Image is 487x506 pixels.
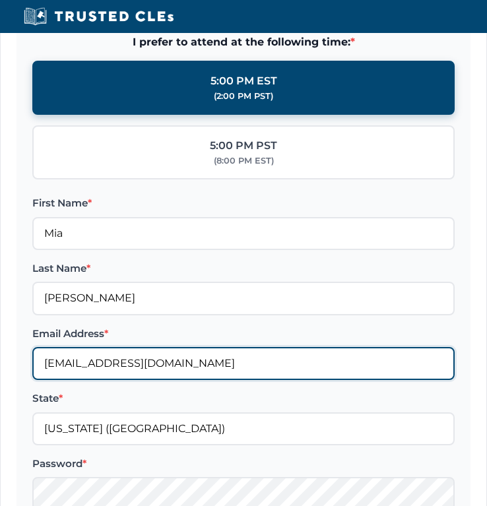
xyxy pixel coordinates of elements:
[32,217,455,250] input: Enter your first name
[32,456,455,472] label: Password
[32,391,455,406] label: State
[32,347,455,380] input: Enter your email
[210,137,277,154] div: 5:00 PM PST
[214,90,273,103] div: (2:00 PM PST)
[32,261,455,276] label: Last Name
[211,73,277,90] div: 5:00 PM EST
[32,282,455,315] input: Enter your last name
[32,34,455,51] span: I prefer to attend at the following time:
[20,7,178,26] img: Trusted CLEs
[214,154,274,168] div: (8:00 PM EST)
[32,412,455,445] input: Louisiana (LA)
[32,195,455,211] label: First Name
[32,326,455,342] label: Email Address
